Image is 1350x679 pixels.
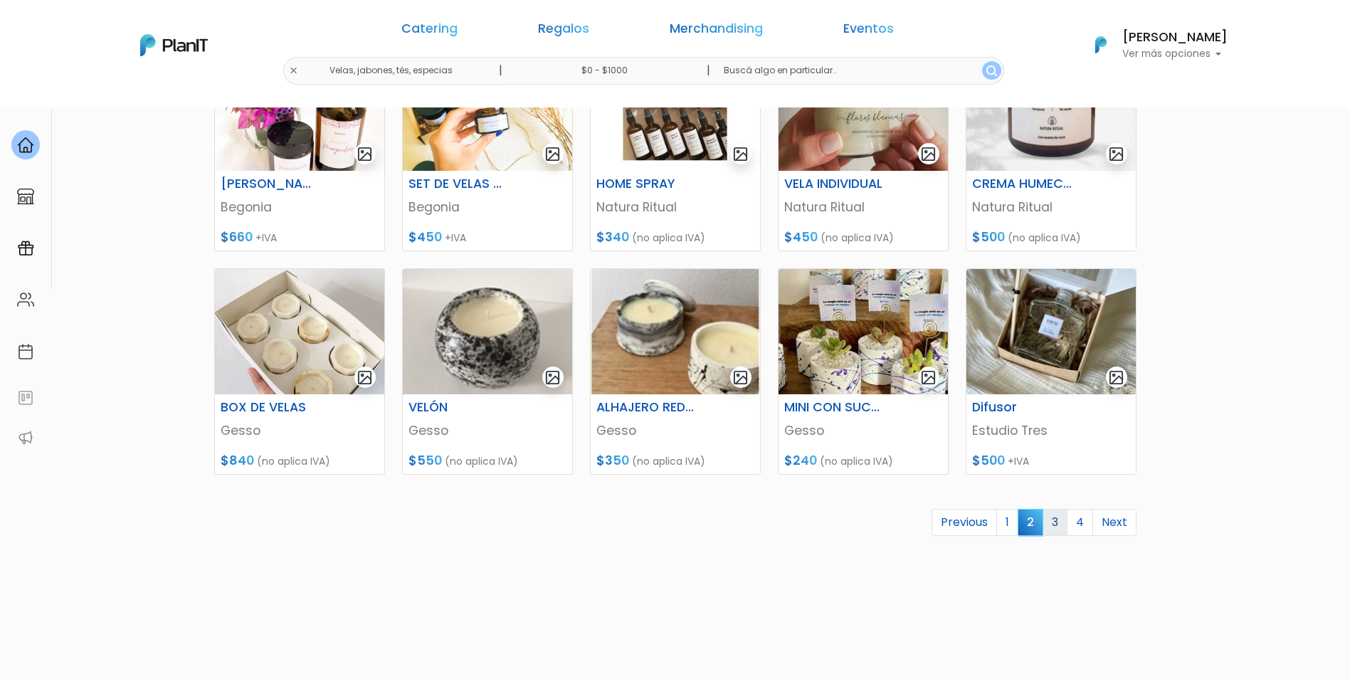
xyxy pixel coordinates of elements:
p: | [707,62,710,79]
span: +IVA [445,231,466,245]
img: thumb_WhatsApp_Image_2022-05-04_at_21.17.09.jpeg [779,46,948,171]
h6: Difusor [964,400,1080,415]
p: Gesso [408,421,566,440]
p: Ver más opciones [1122,49,1228,59]
img: campaigns-02234683943229c281be62815700db0a1741e53638e28bf9629b52c665b00959.svg [17,240,34,257]
img: thumb_lklklk.jpg [591,269,760,394]
img: gallery-light [357,369,373,386]
h6: VELÓN [400,400,517,415]
span: $350 [596,452,629,469]
p: Begonia [408,198,566,216]
span: $500 [972,452,1005,469]
p: Natura Ritual [784,198,942,216]
div: ¿Necesitás ayuda? [73,14,205,41]
span: (no aplica IVA) [632,231,705,245]
h6: [PERSON_NAME] + HOME SPRAY [212,177,329,191]
span: (no aplica IVA) [821,231,894,245]
a: Previous [932,509,997,536]
a: 4 [1067,509,1093,536]
span: $450 [784,228,818,246]
img: thumb_WhatsApp_Image_2023-05-16_at_17.18.48.jpeg [215,269,384,394]
a: gallery-light Difusor Estudio Tres $500 +IVA [966,268,1137,475]
h6: MINI CON SUCULENTAS [776,400,892,415]
a: 3 [1043,509,1067,536]
button: PlanIt Logo [PERSON_NAME] Ver más opciones [1077,26,1228,63]
span: $500 [972,228,1005,246]
span: $340 [596,228,629,246]
img: thumb_WhatsApp_Image_2022-05-04_at_21.41.41.jpeg [966,46,1136,171]
img: feedback-78b5a0c8f98aac82b08bfc38622c3050aee476f2c9584af64705fc4e61158814.svg [17,389,34,406]
span: 2 [1018,509,1043,535]
img: PlanIt Logo [1085,29,1117,60]
h6: ALHAJERO REDONDO CON VELA [588,400,705,415]
a: gallery-light [PERSON_NAME] + HOME SPRAY Begonia $660 +IVA [214,45,385,251]
p: Gesso [221,421,379,440]
span: (no aplica IVA) [445,454,518,468]
img: gallery-light [357,146,373,162]
img: gallery-light [920,146,937,162]
img: marketplace-4ceaa7011d94191e9ded77b95e3339b90024bf715f7c57f8cf31f2d8c509eaba.svg [17,188,34,205]
span: $240 [784,452,817,469]
span: +IVA [255,231,277,245]
h6: HOME SPRAY [588,177,705,191]
img: gallery-light [544,146,561,162]
a: Catering [401,23,458,40]
span: (no aplica IVA) [257,454,330,468]
p: Gesso [784,421,942,440]
span: (no aplica IVA) [632,454,705,468]
input: Buscá algo en particular.. [712,57,1003,85]
span: (no aplica IVA) [820,454,893,468]
span: (no aplica IVA) [1008,231,1081,245]
a: gallery-light SET DE VELAS 3 DESEOS Begonia $450 +IVA [402,45,573,251]
p: Gesso [596,421,754,440]
a: Merchandising [670,23,763,40]
img: thumb_IMG_7954.jpeg [966,269,1136,394]
p: Natura Ritual [972,198,1130,216]
span: $840 [221,452,254,469]
img: search_button-432b6d5273f82d61273b3651a40e1bd1b912527efae98b1b7a1b2c0702e16a8d.svg [986,65,997,76]
h6: [PERSON_NAME] [1122,31,1228,44]
p: Natura Ritual [596,198,754,216]
p: Begonia [221,198,379,216]
img: people-662611757002400ad9ed0e3c099ab2801c6687ba6c219adb57efc949bc21e19d.svg [17,291,34,308]
span: $450 [408,228,442,246]
img: close-6986928ebcb1d6c9903e3b54e860dbc4d054630f23adef3a32610726dff6a82b.svg [289,66,298,75]
img: calendar-87d922413cdce8b2cf7b7f5f62616a5cf9e4887200fb71536465627b3292af00.svg [17,343,34,360]
h6: BOX DE VELAS [212,400,329,415]
p: Estudio Tres [972,421,1130,440]
a: gallery-light BOX DE VELAS Gesso $840 (no aplica IVA) [214,268,385,475]
span: $660 [221,228,253,246]
img: thumb_IMG-3409-jpg.JPG [403,46,572,171]
img: thumb_IMG-0507.JPG [215,46,384,171]
a: gallery-light ALHAJERO REDONDO CON VELA Gesso $350 (no aplica IVA) [590,268,761,475]
p: | [499,62,502,79]
h6: CREMA HUMECTANTE CORPORAL [964,177,1080,191]
img: thumb_image__copia___copia_-Photoroom__48_.jpg [591,46,760,171]
img: gallery-light [732,369,749,386]
a: gallery-light VELÓN Gesso $550 (no aplica IVA) [402,268,573,475]
img: gallery-light [1108,146,1124,162]
img: thumb_WhatsApp_Image_2023-05-16_at_15.38.431.jpg [403,269,572,394]
a: gallery-light VELA INDIVIDUAL Natura Ritual $450 (no aplica IVA) [778,45,949,251]
img: home-e721727adea9d79c4d83392d1f703f7f8bce08238fde08b1acbfd93340b81755.svg [17,137,34,154]
h6: SET DE VELAS 3 DESEOS [400,177,517,191]
a: Regalos [538,23,589,40]
img: partners-52edf745621dab592f3b2c58e3bca9d71375a7ef29c3b500c9f145b62cc070d4.svg [17,429,34,446]
a: Next [1092,509,1137,536]
span: $550 [408,452,442,469]
h6: VELA INDIVIDUAL [776,177,892,191]
img: PlanIt Logo [140,34,208,56]
img: gallery-light [1108,369,1124,386]
a: gallery-light HOME SPRAY Natura Ritual $340 (no aplica IVA) [590,45,761,251]
img: thumb_WhatsApp_Image_2024-02-29_at_09.13.57.jpeg [779,269,948,394]
span: +IVA [1008,454,1029,468]
a: Eventos [843,23,894,40]
img: gallery-light [732,146,749,162]
a: gallery-light MINI CON SUCULENTAS Gesso $240 (no aplica IVA) [778,268,949,475]
a: 1 [996,509,1018,536]
a: gallery-light CREMA HUMECTANTE CORPORAL Natura Ritual $500 (no aplica IVA) [966,45,1137,251]
img: gallery-light [920,369,937,386]
img: gallery-light [544,369,561,386]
